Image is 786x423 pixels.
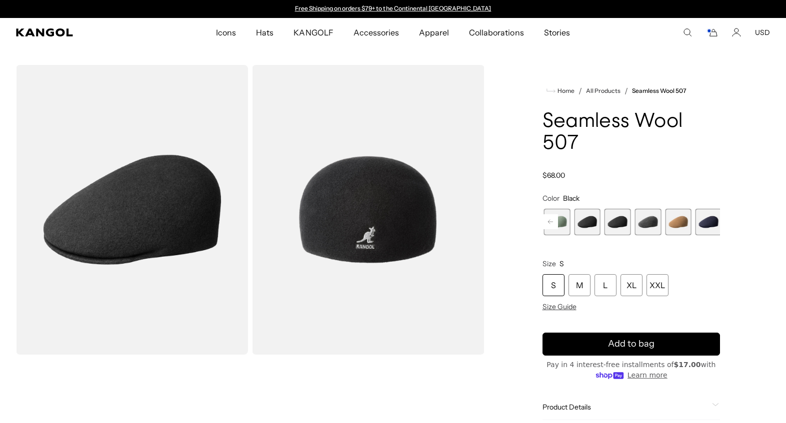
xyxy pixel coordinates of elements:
div: L [594,274,616,296]
span: Color [542,194,559,203]
button: USD [755,28,770,37]
img: color-black [252,65,484,355]
span: Hats [256,18,273,47]
a: Hats [246,18,283,47]
a: Free Shipping on orders $79+ to the Continental [GEOGRAPHIC_DATA] [295,4,491,12]
slideshow-component: Announcement bar [290,5,496,13]
div: Announcement [290,5,496,13]
img: color-black [16,65,248,355]
div: 6 of 9 [604,209,631,235]
span: Size Guide [542,302,576,311]
a: KANGOLF [283,18,343,47]
span: Size [542,259,556,268]
a: Account [732,28,741,37]
span: Home [555,87,574,94]
span: S [559,259,564,268]
span: Collaborations [469,18,523,47]
div: 1 of 2 [290,5,496,13]
h1: Seamless Wool 507 [542,111,720,155]
a: All Products [586,87,620,94]
div: XL [620,274,642,296]
div: 8 of 9 [665,209,691,235]
div: XXL [646,274,668,296]
li: / [620,85,628,97]
div: 5 of 9 [574,209,600,235]
button: Add to bag [542,333,720,356]
a: Stories [534,18,580,47]
label: Sage Green [544,209,570,235]
span: $68.00 [542,171,565,180]
nav: breadcrumbs [542,85,720,97]
label: Dark Blue [695,209,722,235]
div: 9 of 9 [695,209,722,235]
li: / [574,85,582,97]
span: Add to bag [608,337,654,351]
div: 7 of 9 [635,209,661,235]
a: Kangol [16,28,142,36]
div: 4 of 9 [544,209,570,235]
span: Stories [544,18,570,47]
span: Accessories [353,18,399,47]
label: Wood [665,209,691,235]
a: Apparel [409,18,459,47]
span: KANGOLF [293,18,333,47]
span: Black [563,194,579,203]
label: Dark Flannel [635,209,661,235]
span: Icons [216,18,236,47]
span: Apparel [419,18,449,47]
span: Product Details [542,403,708,412]
div: M [568,274,590,296]
a: Accessories [343,18,409,47]
div: S [542,274,564,296]
a: Home [546,86,574,95]
label: Black/Gold [574,209,600,235]
a: Collaborations [459,18,533,47]
summary: Search here [683,28,692,37]
label: Black [604,209,631,235]
a: Icons [206,18,246,47]
button: Cart [706,28,718,37]
a: Seamless Wool 507 [632,87,686,94]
